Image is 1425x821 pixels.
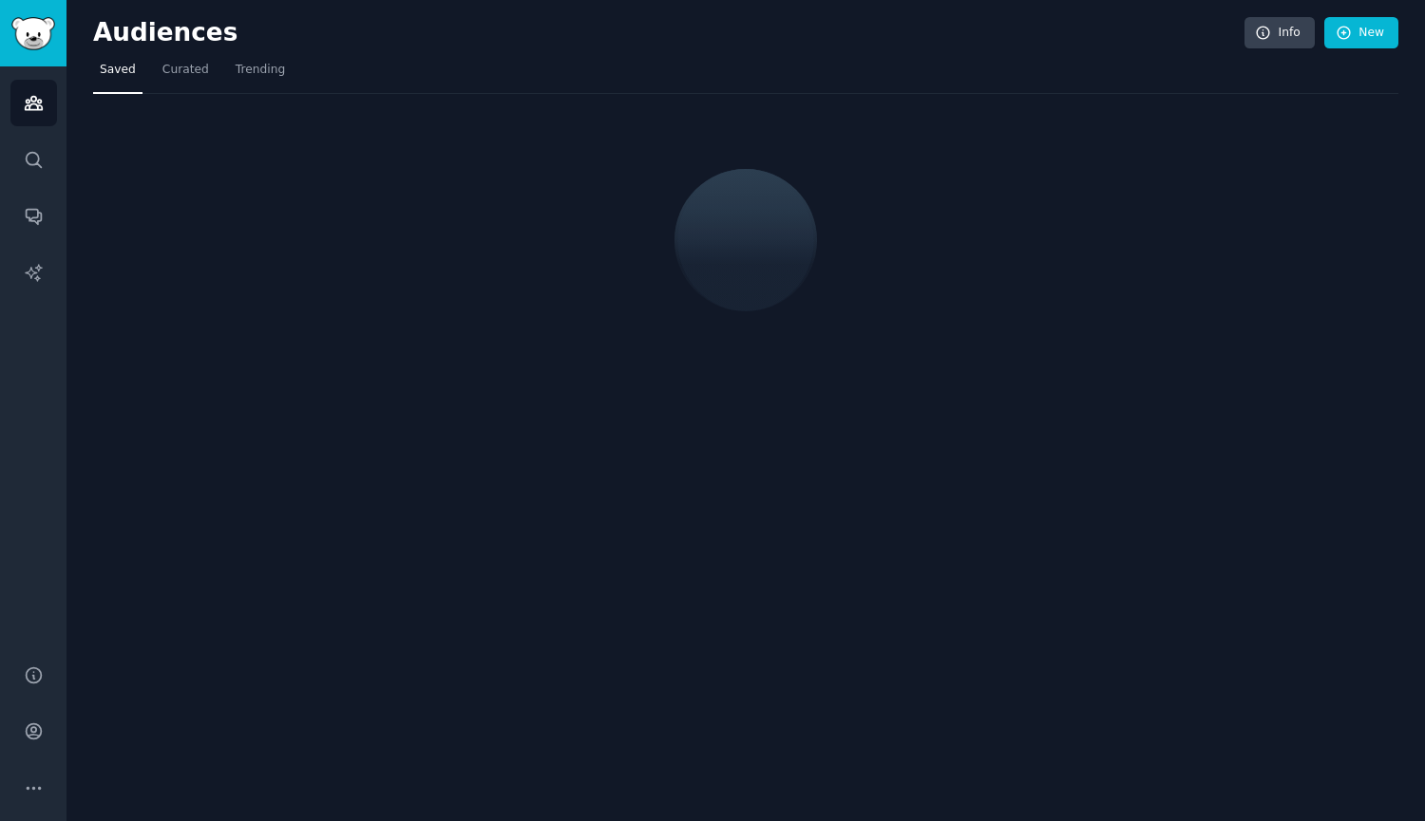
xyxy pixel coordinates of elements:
[93,18,1244,48] h2: Audiences
[93,55,142,94] a: Saved
[156,55,216,94] a: Curated
[1324,17,1398,49] a: New
[11,17,55,50] img: GummySearch logo
[236,62,285,79] span: Trending
[100,62,136,79] span: Saved
[229,55,292,94] a: Trending
[1244,17,1315,49] a: Info
[162,62,209,79] span: Curated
